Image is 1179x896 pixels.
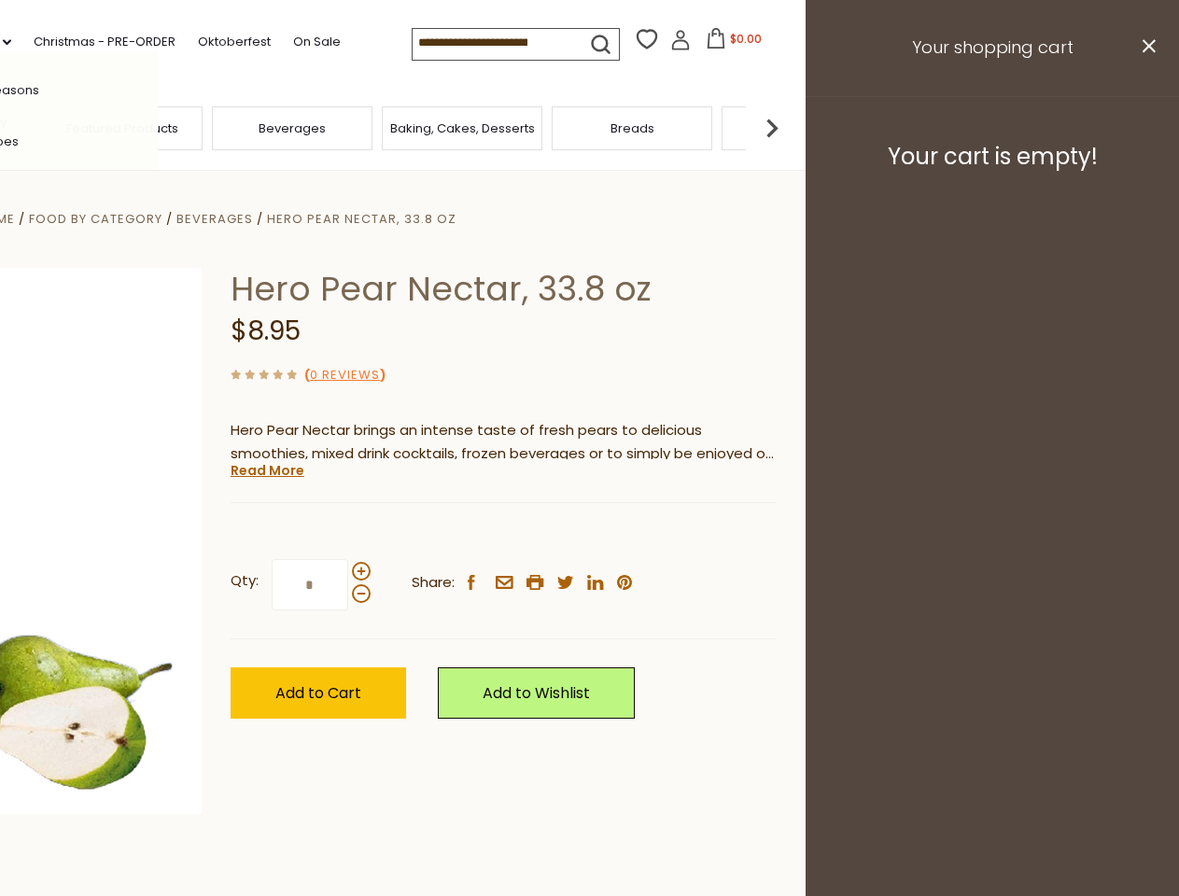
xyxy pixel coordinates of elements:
a: Add to Wishlist [438,667,635,719]
button: $0.00 [695,28,774,56]
img: next arrow [753,109,791,147]
button: Add to Cart [231,667,406,719]
a: On Sale [293,32,341,52]
strong: Qty: [231,569,259,593]
span: Add to Cart [275,682,361,704]
a: Beverages [259,121,326,135]
span: $8.95 [231,313,301,349]
a: 0 Reviews [310,366,380,385]
a: Oktoberfest [198,32,271,52]
input: Qty: [272,559,348,610]
a: Breads [611,121,654,135]
a: Food By Category [29,210,162,228]
p: Hero Pear Nectar brings an intense taste of fresh pears to delicious smoothies, mixed drink cockt... [231,419,777,466]
a: Hero Pear Nectar, 33.8 oz [267,210,456,228]
span: Share: [412,571,455,595]
span: $0.00 [730,31,762,47]
a: Baking, Cakes, Desserts [390,121,535,135]
a: Read More [231,461,304,480]
span: ( ) [304,366,386,384]
a: Beverages [176,210,253,228]
a: Christmas - PRE-ORDER [34,32,175,52]
h3: Your cart is empty! [829,143,1156,171]
h1: Hero Pear Nectar, 33.8 oz [231,268,777,310]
